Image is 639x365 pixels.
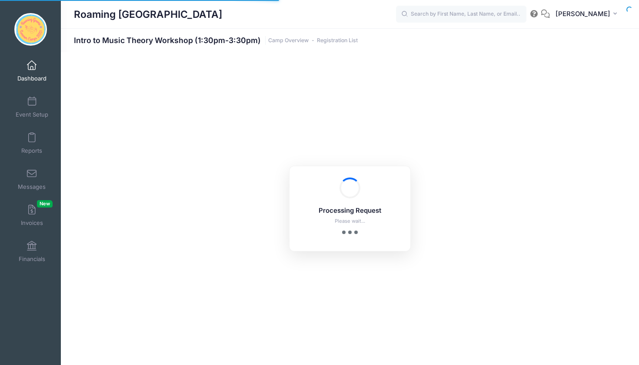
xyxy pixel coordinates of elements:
[19,255,45,263] span: Financials
[14,13,47,46] img: Roaming Gnome Theatre
[16,111,48,118] span: Event Setup
[301,218,399,225] p: Please wait...
[317,37,358,44] a: Registration List
[17,75,47,82] span: Dashboard
[268,37,309,44] a: Camp Overview
[11,236,53,267] a: Financials
[18,183,46,191] span: Messages
[550,4,626,24] button: [PERSON_NAME]
[37,200,53,208] span: New
[11,164,53,194] a: Messages
[74,4,222,24] h1: Roaming [GEOGRAPHIC_DATA]
[21,219,43,227] span: Invoices
[11,56,53,86] a: Dashboard
[396,6,526,23] input: Search by First Name, Last Name, or Email...
[301,207,399,215] h5: Processing Request
[21,147,42,154] span: Reports
[11,128,53,158] a: Reports
[11,92,53,122] a: Event Setup
[74,36,358,45] h1: Intro to Music Theory Workshop (1:30pm-3:30pm)
[556,9,610,19] span: [PERSON_NAME]
[11,200,53,231] a: InvoicesNew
